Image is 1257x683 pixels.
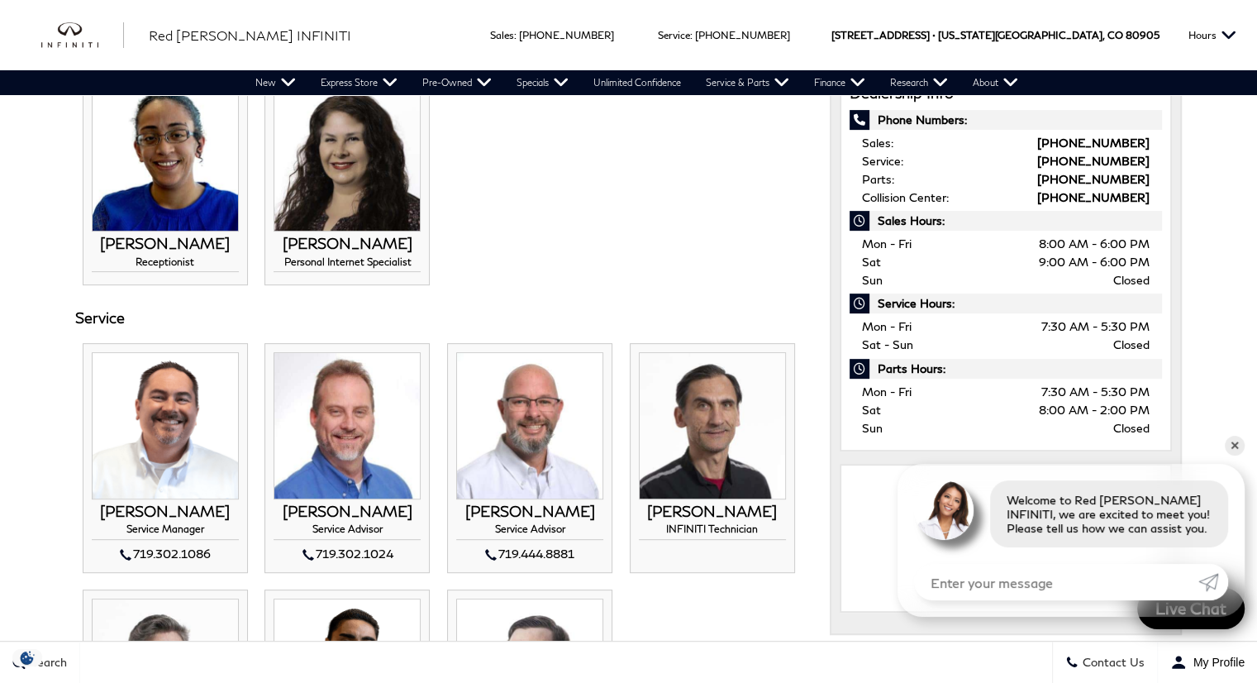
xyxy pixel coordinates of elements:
[243,70,308,95] a: New
[862,172,894,186] span: Parts:
[862,403,881,417] span: Sat
[862,421,883,435] span: Sun
[1198,564,1228,600] a: Submit
[639,504,786,520] h3: [PERSON_NAME]
[693,70,802,95] a: Service & Parts
[802,70,878,95] a: Finance
[274,236,421,252] h3: [PERSON_NAME]
[581,70,693,95] a: Unlimited Confidence
[1039,253,1150,271] span: 9:00 AM - 6:00 PM
[243,70,1031,95] nav: Main Navigation
[92,504,239,520] h3: [PERSON_NAME]
[850,211,1162,231] span: Sales Hours:
[92,236,239,252] h3: [PERSON_NAME]
[8,649,46,666] img: Opt-Out Icon
[862,273,883,287] span: Sun
[519,29,614,41] a: [PHONE_NUMBER]
[504,70,581,95] a: Specials
[92,523,239,539] h4: Service Manager
[1113,419,1150,437] span: Closed
[456,523,603,539] h4: Service Advisor
[41,22,124,49] img: INFINITI
[92,256,239,272] h4: Receptionist
[960,70,1031,95] a: About
[831,29,1159,41] a: [STREET_ADDRESS] • [US_STATE][GEOGRAPHIC_DATA], CO 80905
[862,136,893,150] span: Sales:
[1187,656,1245,669] span: My Profile
[308,70,410,95] a: Express Store
[1037,136,1150,150] a: [PHONE_NUMBER]
[850,359,1162,379] span: Parts Hours:
[75,310,805,327] h3: Service
[862,154,903,168] span: Service:
[862,190,949,204] span: Collision Center:
[1113,271,1150,289] span: Closed
[456,544,603,564] div: 719.444.8881
[1037,154,1150,168] a: [PHONE_NUMBER]
[490,29,514,41] span: Sales
[695,29,790,41] a: [PHONE_NUMBER]
[990,480,1228,547] div: Welcome to Red [PERSON_NAME] INFINITI, we are excited to meet you! Please tell us how we can assi...
[850,85,1162,102] h3: Dealership Info
[1078,656,1145,670] span: Contact Us
[850,294,1162,313] span: Service Hours:
[274,84,421,232] img: CARRIE MENDOZA
[1041,383,1150,401] span: 7:30 AM - 5:30 PM
[914,480,974,540] img: Agent profile photo
[690,29,693,41] span: :
[92,352,239,499] img: CHRIS COLEMAN
[658,29,690,41] span: Service
[92,84,239,232] img: MARISSA PORTER
[1037,190,1150,204] a: [PHONE_NUMBER]
[514,29,517,41] span: :
[878,70,960,95] a: Research
[862,236,912,251] span: Mon - Fri
[862,337,913,351] span: Sat - Sun
[149,26,351,45] a: Red [PERSON_NAME] INFINITI
[639,523,786,539] h4: INFINITI Technician
[274,256,421,272] h4: Personal Internet Specialist
[274,352,421,499] img: CHUCK HOYLE
[8,649,46,666] section: Click to Open Cookie Consent Modal
[862,255,881,269] span: Sat
[1039,401,1150,419] span: 8:00 AM - 2:00 PM
[639,352,786,499] img: Nicolae Mitrica
[862,384,912,399] span: Mon - Fri
[850,474,1162,598] iframe: Dealer location map
[1041,318,1150,336] span: 7:30 AM - 5:30 PM
[274,523,421,539] h4: Service Advisor
[1113,336,1150,354] span: Closed
[1039,235,1150,253] span: 8:00 AM - 6:00 PM
[41,22,124,49] a: infiniti
[26,656,67,670] span: Search
[1037,172,1150,186] a: [PHONE_NUMBER]
[456,352,603,499] img: KEITH RIORDAN
[862,319,912,333] span: Mon - Fri
[850,110,1162,130] span: Phone Numbers:
[410,70,504,95] a: Pre-Owned
[149,27,351,43] span: Red [PERSON_NAME] INFINITI
[274,504,421,520] h3: [PERSON_NAME]
[914,564,1198,600] input: Enter your message
[1158,642,1257,683] button: Open user profile menu
[92,544,239,564] div: 719.302.1086
[274,544,421,564] div: 719.302.1024
[456,504,603,520] h3: [PERSON_NAME]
